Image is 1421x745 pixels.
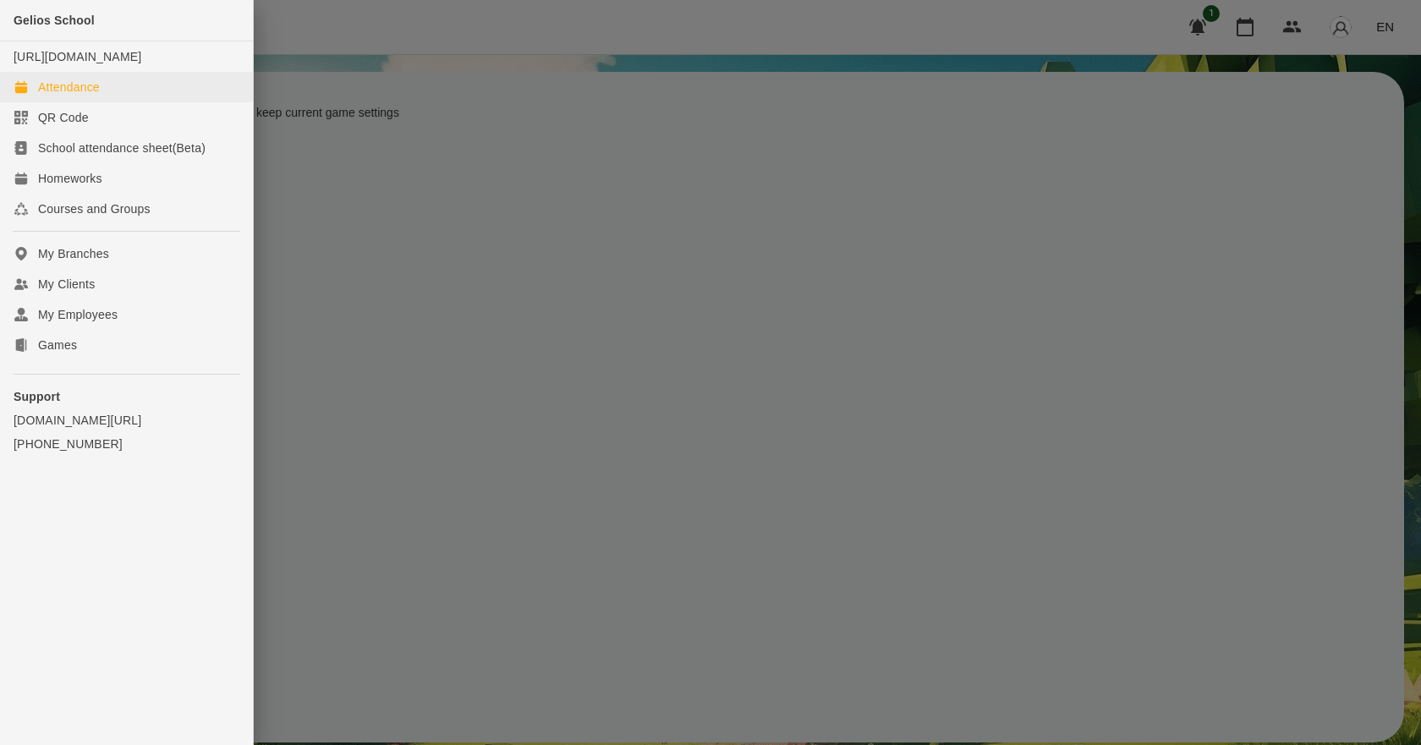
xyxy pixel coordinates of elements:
a: [PHONE_NUMBER] [14,435,239,452]
div: My Clients [38,276,95,293]
div: My Branches [38,245,109,262]
div: Games [38,337,77,353]
p: Support [14,388,239,405]
a: [URL][DOMAIN_NAME] [14,50,141,63]
div: Attendance [38,79,100,96]
div: Courses and Groups [38,200,151,217]
div: School attendance sheet(Beta) [38,140,206,156]
div: QR Code [38,109,89,126]
div: My Employees [38,306,118,323]
span: Gelios School [14,14,95,27]
a: [DOMAIN_NAME][URL] [14,412,239,429]
div: Homeworks [38,170,102,187]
